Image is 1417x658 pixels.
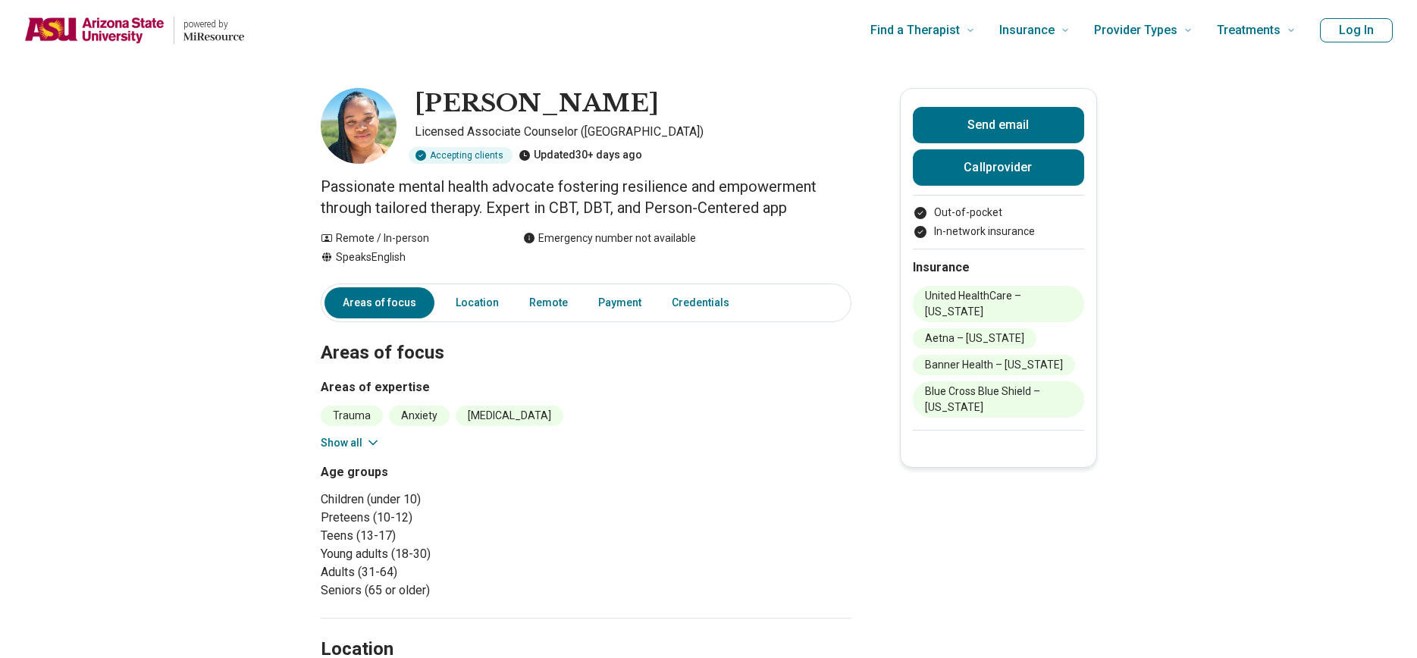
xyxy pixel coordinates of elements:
li: Trauma [321,406,383,426]
div: Speaks English [321,249,493,265]
li: Teens (13-17) [321,527,580,545]
li: Banner Health – [US_STATE] [913,355,1075,375]
div: Remote / In-person [321,230,493,246]
p: Passionate mental health advocate fostering resilience and empowerment through tailored therapy. ... [321,176,851,218]
li: Seniors (65 or older) [321,581,580,600]
li: United HealthCare – [US_STATE] [913,286,1084,322]
button: Log In [1320,18,1393,42]
a: Areas of focus [324,287,434,318]
p: powered by [183,18,244,30]
h3: Areas of expertise [321,378,851,396]
span: Insurance [999,20,1055,41]
a: Payment [589,287,651,318]
a: Home page [24,6,244,55]
img: Jazmine Hamilton, Licensed Associate Counselor (LAC) [321,88,397,164]
li: Young adults (18-30) [321,545,580,563]
div: Accepting clients [409,147,513,164]
li: Out-of-pocket [913,205,1084,221]
li: Anxiety [389,406,450,426]
span: Treatments [1217,20,1281,41]
li: Aetna – [US_STATE] [913,328,1036,349]
h2: Insurance [913,258,1084,277]
h2: Areas of focus [321,304,851,366]
li: [MEDICAL_DATA] [456,406,563,426]
h3: Age groups [321,463,580,481]
button: Callprovider [913,149,1084,186]
li: Blue Cross Blue Shield – [US_STATE] [913,381,1084,418]
a: Remote [520,287,577,318]
a: Location [447,287,508,318]
div: Emergency number not available [523,230,696,246]
a: Credentials [663,287,748,318]
li: In-network insurance [913,224,1084,240]
li: Children (under 10) [321,490,580,509]
span: Provider Types [1094,20,1177,41]
ul: Payment options [913,205,1084,240]
button: Send email [913,107,1084,143]
span: Find a Therapist [870,20,960,41]
h1: [PERSON_NAME] [415,88,659,120]
button: Show all [321,435,381,451]
p: Licensed Associate Counselor ([GEOGRAPHIC_DATA]) [415,123,851,141]
li: Adults (31-64) [321,563,580,581]
li: Preteens (10-12) [321,509,580,527]
div: Updated 30+ days ago [519,147,642,164]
